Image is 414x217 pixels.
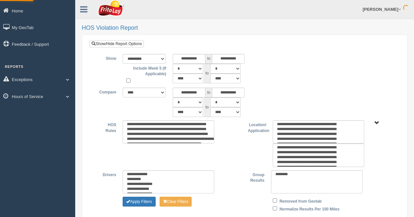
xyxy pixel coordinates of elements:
[95,120,119,134] label: HOS Rules
[280,197,322,205] label: Removed from Geotab
[123,64,166,77] label: Include Week 5 (If Applicable)
[245,120,269,134] label: Location/ Application
[280,205,339,212] label: Normalize Results Per 100 Miles
[160,197,192,207] button: Change Filter Options
[205,88,212,97] span: to
[204,97,210,117] span: to
[95,170,119,178] label: Drivers
[82,25,407,31] h2: HOS Violation Report
[243,170,267,184] label: Group Results
[90,40,144,47] a: Show/Hide Report Options
[95,54,119,62] label: Show
[205,54,212,64] span: to
[123,197,155,207] button: Change Filter Options
[204,64,210,83] span: to
[95,88,119,95] label: Compare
